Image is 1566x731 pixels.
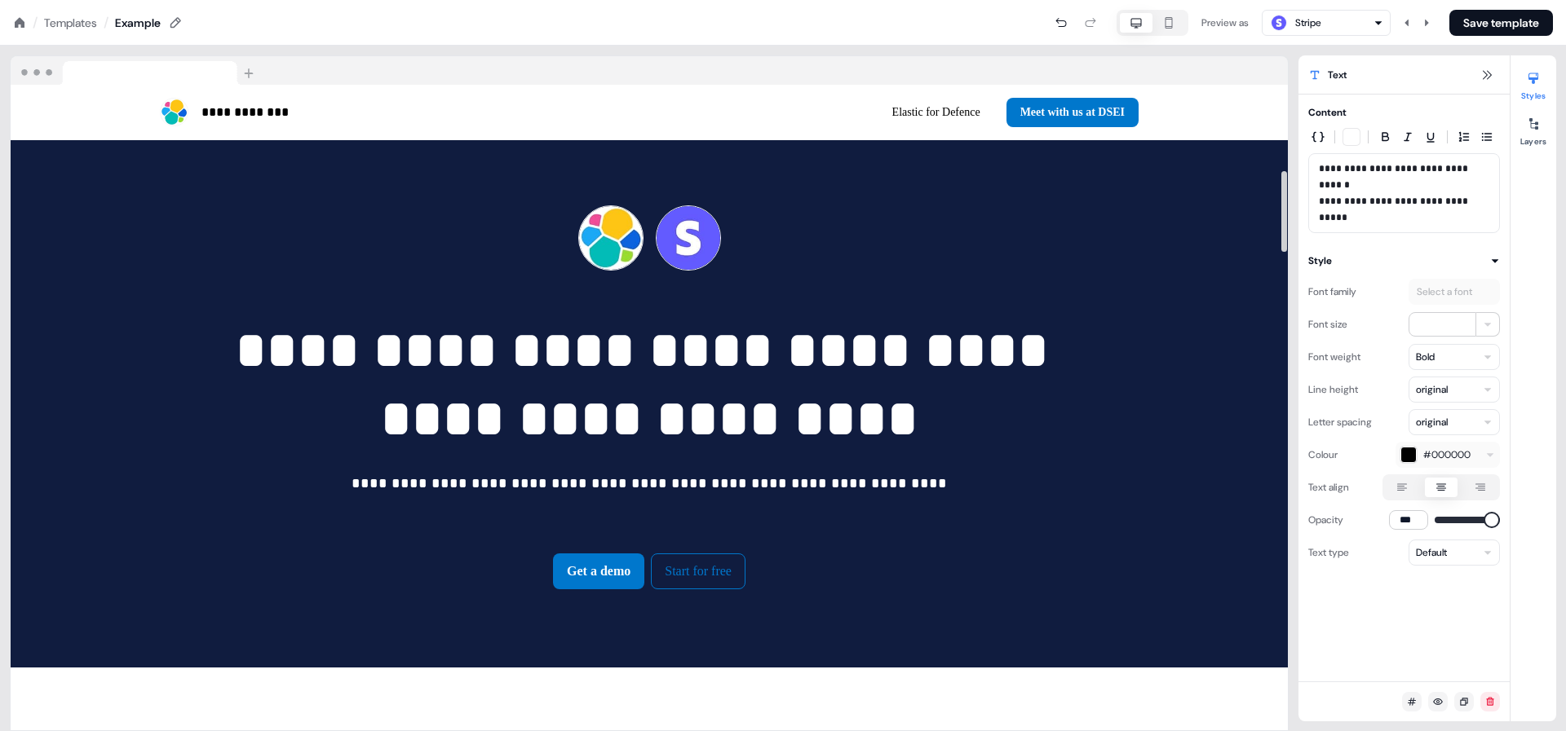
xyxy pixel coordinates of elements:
[553,553,644,589] button: Get a demo
[115,15,161,31] div: Example
[1295,15,1321,31] div: Stripe
[1308,253,1500,269] button: Style
[1511,65,1556,101] button: Styles
[1308,279,1356,305] div: Font family
[1308,253,1332,269] div: Style
[1308,311,1347,337] div: Font size
[1413,284,1475,300] div: Select a font
[33,14,38,32] div: /
[44,15,97,31] a: Templates
[1006,98,1139,127] button: Meet with us at DSEI
[1308,104,1347,121] div: Content
[1396,442,1500,468] button: #000000
[160,540,1139,602] div: Get a demoStart for free
[1416,349,1435,365] div: Bold
[1416,544,1447,561] div: Default
[1409,279,1500,305] button: Select a font
[1449,10,1553,36] button: Save template
[656,98,1139,127] div: Elastic for DefenceMeet with us at DSEI
[1201,15,1249,31] div: Preview as
[1308,507,1343,533] div: Opacity
[1416,381,1448,398] div: original
[1423,447,1471,463] span: #000000
[1308,474,1349,500] div: Text align
[1308,344,1360,370] div: Font weight
[651,553,745,589] button: Start for free
[1308,377,1358,403] div: Line height
[1328,67,1347,83] span: Text
[1308,539,1349,566] div: Text type
[1262,10,1391,36] button: Stripe
[104,14,108,32] div: /
[879,98,993,127] button: Elastic for Defence
[1308,409,1372,435] div: Letter spacing
[1511,111,1556,147] button: Layers
[1416,414,1448,430] div: original
[1308,442,1338,468] div: Colour
[11,56,261,86] img: Browser topbar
